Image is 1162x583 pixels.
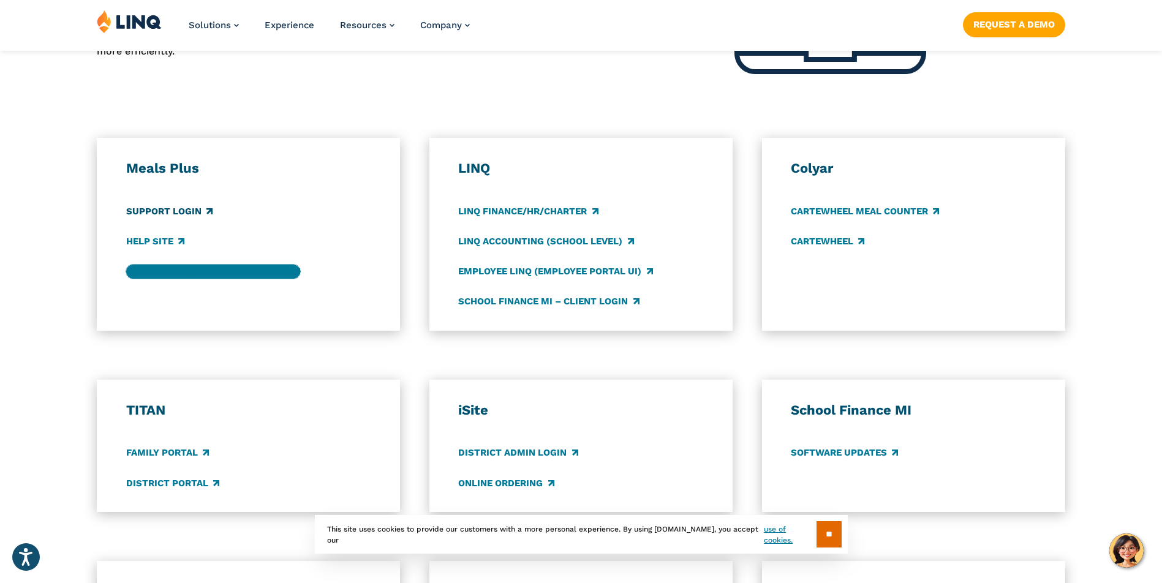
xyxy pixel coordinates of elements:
img: LINQ | K‑12 Software [97,10,162,33]
a: District Portal [126,476,219,490]
span: Resources [340,20,387,31]
nav: Button Navigation [963,10,1065,37]
a: Family Portal [126,446,209,460]
a: CARTEWHEEL [791,235,864,248]
a: Request a Demo [963,12,1065,37]
div: This site uses cookies to provide our customers with a more personal experience. By using [DOMAIN... [315,515,848,554]
h3: Meals Plus [126,160,371,177]
a: CARTEWHEEL Meal Counter [791,205,939,218]
h3: Colyar [791,160,1036,177]
h3: iSite [458,402,703,419]
a: LINQ Accounting (school level) [458,235,633,248]
span: Company [420,20,462,31]
h3: School Finance MI [791,402,1036,419]
nav: Primary Navigation [189,10,470,50]
span: Solutions [189,20,231,31]
a: LINQ Finance/HR/Charter [458,205,598,218]
a: Solutions [189,20,239,31]
a: Company [420,20,470,31]
a: School Finance MI – Client Login [458,295,639,308]
a: use of cookies. [764,524,816,546]
a: District Admin Login [458,446,578,460]
h3: LINQ [458,160,703,177]
a: Software Updates [791,446,898,460]
h3: TITAN [126,402,371,419]
a: Help Site [126,235,184,248]
a: Support Login [126,205,213,218]
a: Online Ordering [458,476,554,490]
button: Hello, have a question? Let’s chat. [1109,533,1144,568]
a: Experience [265,20,314,31]
a: Employee LINQ (Employee Portal UI) [458,265,652,278]
a: LINQ Nutrition (Meals Plus v10) [126,265,300,278]
a: Resources [340,20,394,31]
